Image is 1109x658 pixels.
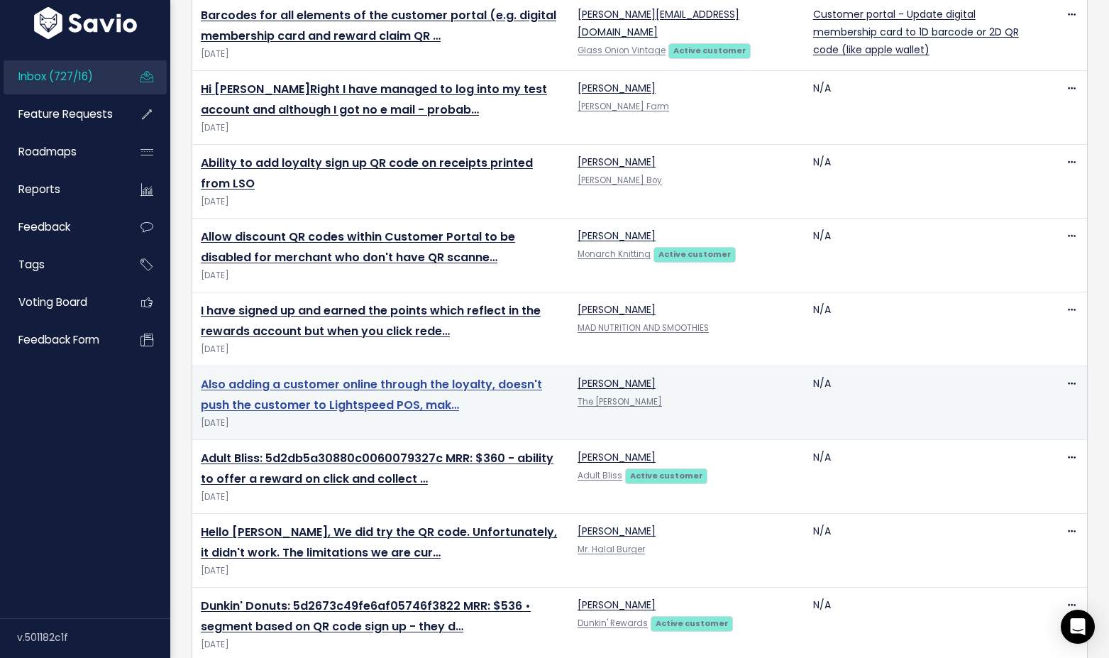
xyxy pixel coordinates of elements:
[201,416,561,431] span: [DATE]
[4,324,118,356] a: Feedback form
[17,619,170,656] div: v.501182c1f
[578,155,656,169] a: [PERSON_NAME]
[18,257,45,272] span: Tags
[201,450,553,487] a: Adult Bliss: 5d2db5a30880c0060079327c MRR: $360 - ability to offer a reward on click and collect …
[668,43,751,57] a: Active customer
[578,450,656,464] a: [PERSON_NAME]
[805,366,1040,440] td: N/A
[578,101,669,112] a: [PERSON_NAME] Farm
[201,229,515,265] a: Allow discount QR codes within Customer Portal to be disabled for merchant who don't have QR scanne…
[658,248,732,260] strong: Active customer
[4,98,118,131] a: Feature Requests
[578,322,709,334] a: MAD NUTRITION AND SMOOTHIES
[201,564,561,579] span: [DATE]
[201,47,561,62] span: [DATE]
[201,342,561,357] span: [DATE]
[630,470,703,481] strong: Active customer
[201,598,531,635] a: Dunkin' Donuts: 5d2673c49fe6af05746f3822 MRR: $536 • segment based on QR code sign up - they d…
[813,7,1019,57] a: Customer portal - Update digital membership card to 1D barcode or 2D QR code (like apple wallet)
[653,246,736,261] a: Active customer
[578,175,662,186] a: [PERSON_NAME] Boy
[201,155,533,192] a: Ability to add loyalty sign up QR code on receipts printed from LSO
[201,490,561,505] span: [DATE]
[805,514,1040,588] td: N/A
[201,7,556,44] a: Barcodes for all elements of the customer portal (e.g. digital membership card and reward claim QR …
[578,470,622,481] a: Adult Bliss
[578,376,656,390] a: [PERSON_NAME]
[4,211,118,243] a: Feedback
[18,332,99,347] span: Feedback form
[805,440,1040,514] td: N/A
[18,144,77,159] span: Roadmaps
[625,468,707,482] a: Active customer
[656,618,729,629] strong: Active customer
[18,69,93,84] span: Inbox (727/16)
[578,229,656,243] a: [PERSON_NAME]
[651,615,733,630] a: Active customer
[578,524,656,538] a: [PERSON_NAME]
[805,292,1040,366] td: N/A
[578,544,645,555] a: Mr. Halal Burger
[18,219,70,234] span: Feedback
[4,60,118,93] a: Inbox (727/16)
[18,106,113,121] span: Feature Requests
[201,524,557,561] a: Hello [PERSON_NAME], We did try the QR code. Unfortunately, it didn't work. The limitations we ar...
[31,7,140,39] img: logo-white.9d6f32f41409.svg
[805,145,1040,219] td: N/A
[18,295,87,309] span: Voting Board
[4,248,118,281] a: Tags
[1061,610,1095,644] div: Open Intercom Messenger
[201,302,541,339] a: I have signed up and earned the points which reflect in the rewards account but when you click rede…
[4,136,118,168] a: Roadmaps
[578,618,648,629] a: Dunkin' Rewards
[201,121,561,136] span: [DATE]
[578,396,662,407] a: The [PERSON_NAME]
[578,248,651,260] a: Monarch Knitting
[4,286,118,319] a: Voting Board
[4,173,118,206] a: Reports
[578,45,666,56] a: Glass Onion Vintage
[201,637,561,652] span: [DATE]
[805,219,1040,292] td: N/A
[578,7,739,39] a: [PERSON_NAME][EMAIL_ADDRESS][DOMAIN_NAME]
[578,81,656,95] a: [PERSON_NAME]
[201,268,561,283] span: [DATE]
[578,302,656,317] a: [PERSON_NAME]
[673,45,746,56] strong: Active customer
[201,81,547,118] a: Hi [PERSON_NAME] ​ Right I have managed to log into my test account and although I got no e mail ...
[578,598,656,612] a: [PERSON_NAME]
[18,182,60,197] span: Reports
[201,194,561,209] span: [DATE]
[201,376,542,413] a: Also adding a customer online through the loyalty, doesn't push the customer to Lightspeed POS, mak…
[805,71,1040,145] td: N/A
